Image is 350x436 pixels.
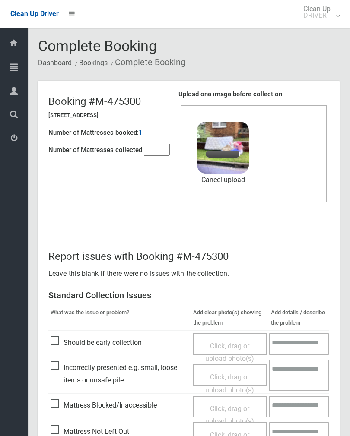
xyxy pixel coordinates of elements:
[51,361,189,387] span: Incorrectly presented e.g. small, loose items or unsafe pile
[205,342,254,363] span: Click, drag or upload photo(s)
[48,305,191,331] th: What was the issue or problem?
[191,305,269,331] th: Add clear photo(s) showing the problem
[48,267,329,280] p: Leave this blank if there were no issues with the collection.
[139,129,143,136] h4: 1
[269,305,329,331] th: Add details / describe the problem
[178,91,329,98] h4: Upload one image before collection
[48,129,139,136] h4: Number of Mattresses booked:
[197,174,249,186] a: Cancel upload
[51,399,157,412] span: Mattress Blocked/Inaccessible
[205,373,254,394] span: Click, drag or upload photo(s)
[48,251,329,262] h2: Report issues with Booking #M-475300
[48,112,170,118] h5: [STREET_ADDRESS]
[38,59,72,67] a: Dashboard
[48,291,329,300] h3: Standard Collection Issues
[51,336,142,349] span: Should be early collection
[303,12,331,19] small: DRIVER
[38,37,157,54] span: Complete Booking
[48,96,170,107] h2: Booking #M-475300
[109,54,185,70] li: Complete Booking
[48,146,144,154] h4: Number of Mattresses collected:
[205,404,254,426] span: Click, drag or upload photo(s)
[299,6,339,19] span: Clean Up
[10,7,59,20] a: Clean Up Driver
[79,59,108,67] a: Bookings
[10,9,59,18] span: Clean Up Driver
